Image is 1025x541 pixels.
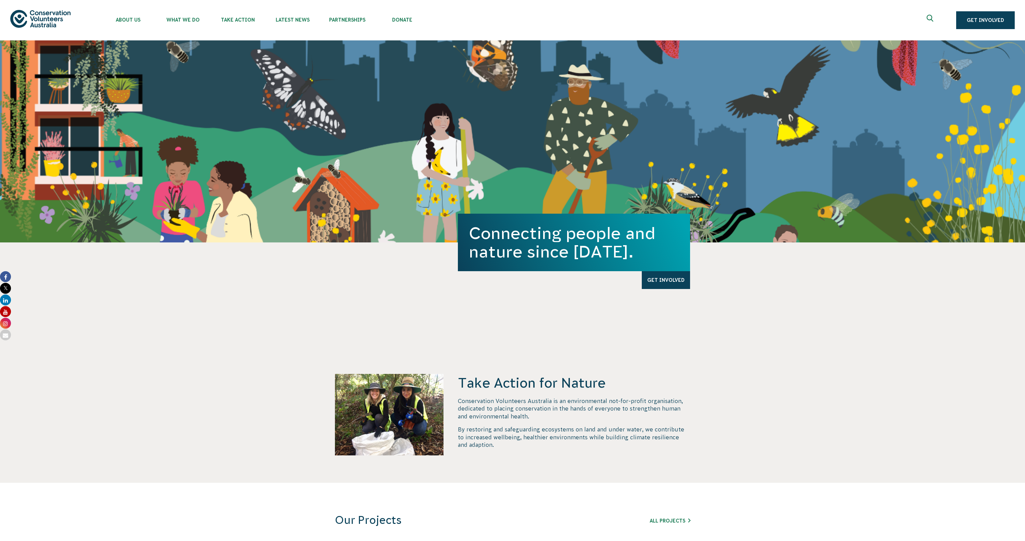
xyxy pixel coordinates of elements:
span: What We Do [155,17,210,23]
a: Get Involved [642,271,690,289]
span: Expand search box [927,15,935,26]
p: By restoring and safeguarding ecosystems on land and under water, we contribute to increased well... [458,426,690,449]
span: Partnerships [320,17,375,23]
h3: Our Projects [335,514,598,527]
button: Expand search box Close search box [923,12,939,28]
h1: Connecting people and nature since [DATE]. [469,224,679,261]
span: Take Action [210,17,265,23]
img: logo.svg [10,10,71,27]
p: Conservation Volunteers Australia is an environmental not-for-profit organisation, dedicated to p... [458,397,690,420]
span: Latest News [265,17,320,23]
span: Donate [375,17,429,23]
a: All Projects [650,518,690,524]
h4: Take Action for Nature [458,374,690,392]
span: About Us [101,17,155,23]
a: Get Involved [956,11,1015,29]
